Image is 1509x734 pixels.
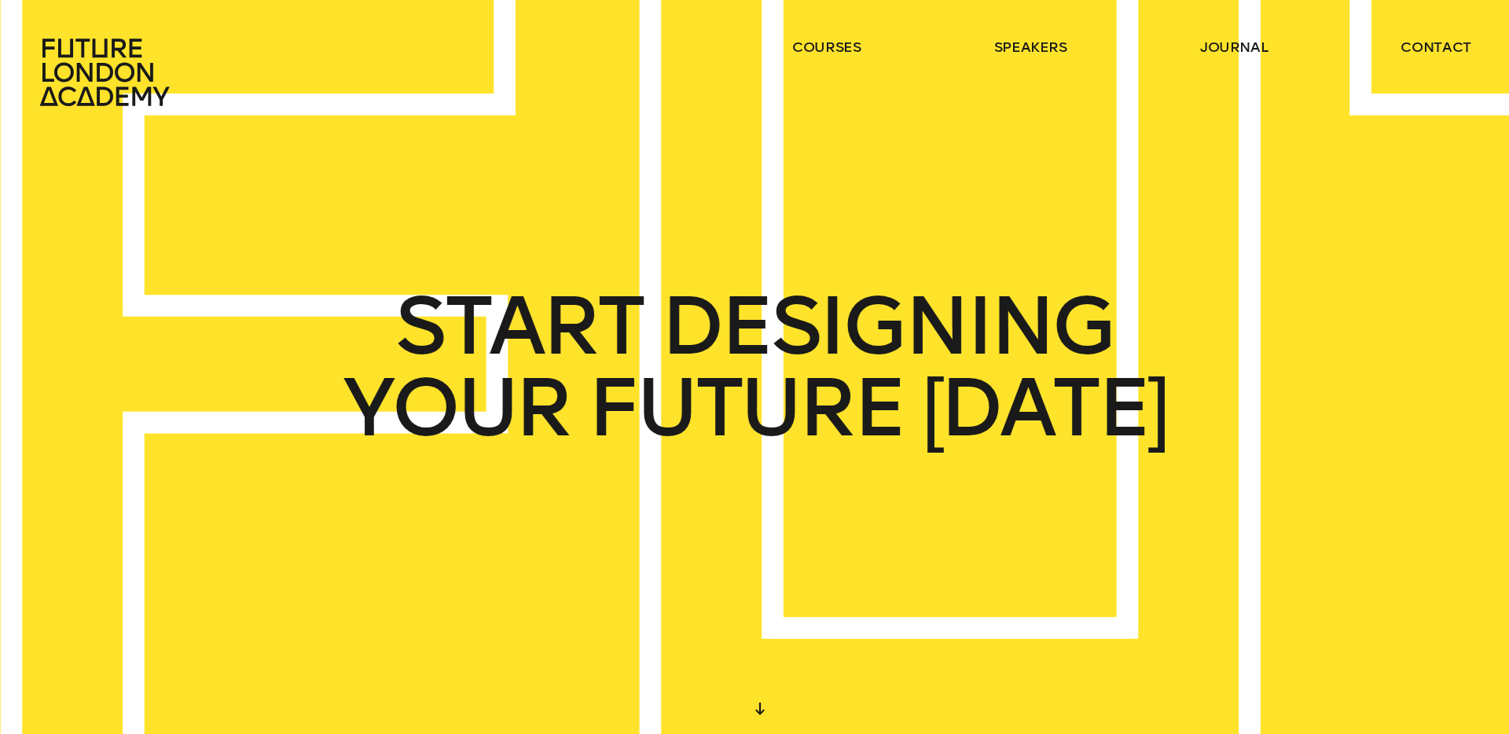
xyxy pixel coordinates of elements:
span: YOUR [343,367,570,449]
a: contact [1401,38,1471,57]
span: FUTURE [588,367,904,449]
span: DESIGNING [661,285,1114,367]
span: [DATE] [922,367,1167,449]
a: journal [1200,38,1269,57]
span: START [395,285,643,367]
a: courses [792,38,861,57]
a: speakers [994,38,1067,57]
